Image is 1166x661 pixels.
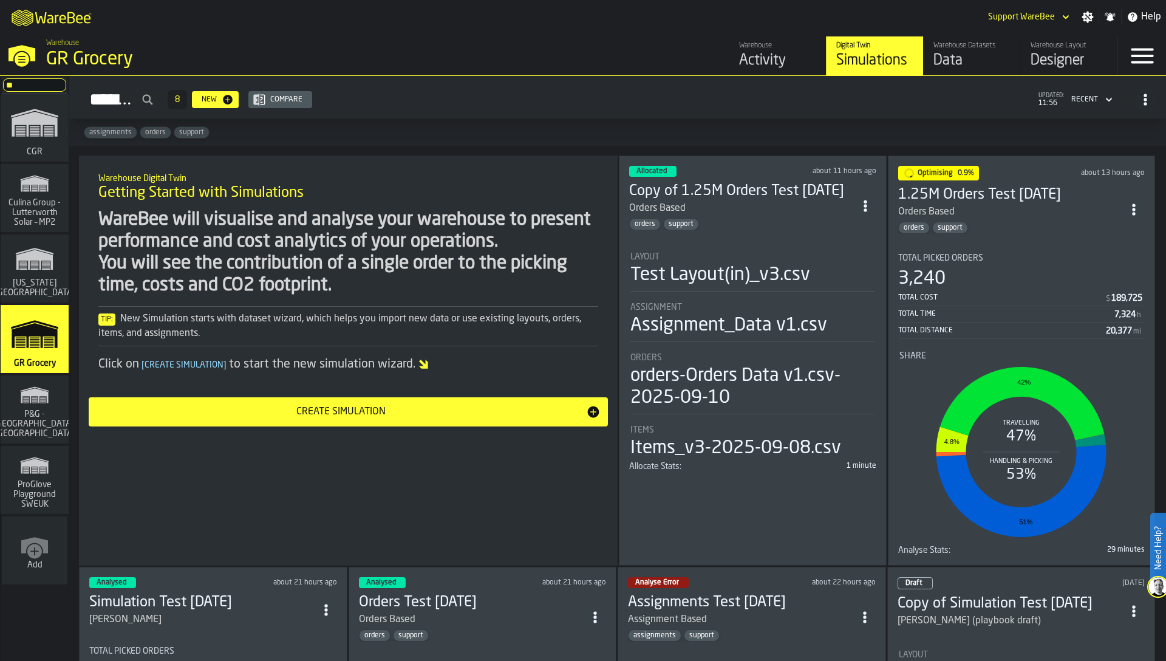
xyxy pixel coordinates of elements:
[630,220,660,228] span: orders
[629,182,854,201] div: Copy of 1.25M Orders Test 2025-09-10
[898,166,979,180] div: status-1 2
[898,244,1145,555] section: card-SimulationDashboardCard-optimising
[89,646,174,656] span: Total Picked Orders
[46,39,79,47] span: Warehouse
[1071,95,1098,104] div: DropdownMenuValue-4
[1099,11,1121,23] label: button-toggle-Notifications
[899,351,1144,361] div: Title
[629,201,686,216] div: Orders Based
[96,405,586,419] div: Create Simulation
[197,95,222,104] div: New
[507,578,606,587] div: Updated: 10/09/2025, 15:05:37 Created: 10/09/2025, 14:21:33
[139,361,229,369] span: Create Simulation
[628,612,707,627] div: Assignment Based
[359,612,415,627] div: Orders Based
[630,303,875,342] div: stat-Assignment
[69,76,1166,119] h2: button-Simulations
[1040,579,1145,587] div: Updated: 10/09/2025, 02:48:13 Created: 10/09/2025, 02:45:41
[898,253,983,263] span: Total Picked Orders
[958,170,974,177] span: 0.9%
[899,351,1144,543] div: stat-Share
[394,631,428,640] span: support
[755,462,876,470] div: 1 minute
[1,164,69,235] a: link-to-/wh/i/531724d4-3db3-42f6-bbb1-c41c74e77d81/simulations
[630,315,827,337] div: Assignment_Data v1.csv
[933,41,1011,50] div: Warehouse Datasets
[629,462,876,471] div: stat-Allocate Stats:
[223,361,227,369] span: ]
[630,303,682,312] span: Assignment
[629,631,681,640] span: assignments
[630,425,875,435] div: Title
[898,577,933,589] div: status-0 2
[898,205,1123,219] div: Orders Based
[888,156,1156,566] div: ItemListCard-DashboardItemContainer
[630,264,810,286] div: Test Layout(in)_v3.csv
[630,437,841,459] div: Items_v3-2025-09-08.csv
[1,375,69,446] a: link-to-/wh/i/920dbc0c-77a5-4af1-b26a-8bdf32ca7a21/simulations
[899,650,1144,660] div: Title
[27,560,43,570] span: Add
[898,253,1145,263] div: Title
[630,425,654,435] span: Items
[359,593,585,612] h3: Orders Test [DATE]
[629,240,876,471] section: card-SimulationDashboardCard-allocated
[1151,514,1165,582] label: Need Help?
[630,353,662,363] span: Orders
[898,185,1123,205] h3: 1.25M Orders Test [DATE]
[98,313,115,326] span: Tip:
[1133,327,1141,336] span: mi
[1024,546,1145,554] div: 29 minutes
[98,183,304,203] span: Getting Started with Simulations
[739,51,816,70] div: Activity
[898,185,1123,205] div: 1.25M Orders Test 2025-09-10
[1031,41,1108,50] div: Warehouse Layout
[1137,311,1141,320] span: h
[628,612,854,627] div: Assignment Based
[899,224,929,232] span: orders
[1031,51,1108,70] div: Designer
[898,268,946,290] div: 3,240
[898,594,1123,614] h3: Copy of Simulation Test [DATE]
[905,580,922,587] span: Draft
[192,91,239,108] button: button-New
[630,353,875,414] div: stat-Orders
[664,220,698,228] span: support
[79,156,618,566] div: ItemListCard-
[630,303,875,312] div: Title
[826,36,923,75] a: link-to-/wh/i/e451d98b-95f6-4604-91ff-c80219f9c36d/simulations
[89,397,608,426] button: button-Create Simulation
[629,462,681,471] span: Allocate Stats:
[1,235,69,305] a: link-to-/wh/i/b56e538f-4908-49cd-9981-ea443bee5b5b/simulations
[898,546,950,555] span: Analyse Stats:
[1038,92,1064,99] span: updated:
[89,612,315,627] div: Anatoly
[629,166,677,177] div: status-3 2
[898,293,1105,302] div: Total Cost
[933,51,1011,70] div: Data
[359,577,406,588] div: status-3 2
[918,170,953,177] span: Optimising
[629,462,750,471] div: Title
[630,252,875,292] div: stat-Layout
[1020,36,1117,75] a: link-to-/wh/i/e451d98b-95f6-4604-91ff-c80219f9c36d/designer
[1106,326,1132,336] div: Stat Value
[898,614,1041,628] div: [PERSON_NAME] (playbook draft)
[836,51,913,70] div: Simulations
[1077,11,1099,23] label: button-toggle-Settings
[630,252,875,262] div: Title
[923,36,1020,75] a: link-to-/wh/i/e451d98b-95f6-4604-91ff-c80219f9c36d/data
[628,577,689,588] div: status-2 2
[629,201,854,216] div: Orders Based
[98,356,598,373] div: Click on to start the new simulation wizard.
[898,326,1106,335] div: Total Distance
[1038,99,1064,108] span: 11:56
[783,578,876,587] div: Updated: 10/09/2025, 14:22:37 Created: 10/09/2025, 00:03:28
[140,128,171,137] span: orders
[898,310,1115,318] div: Total Time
